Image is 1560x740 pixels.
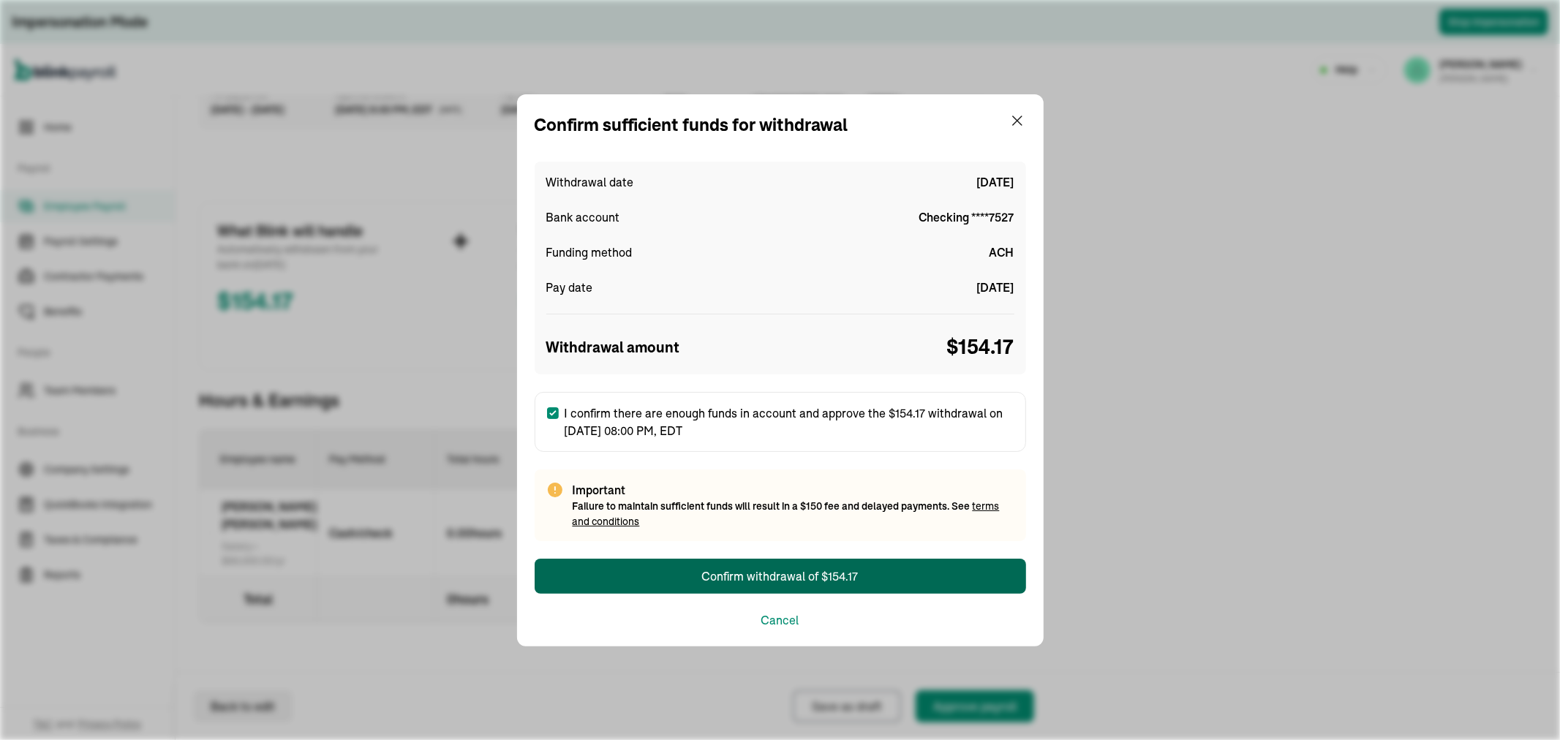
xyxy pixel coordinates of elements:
label: I confirm there are enough funds in account and approve the $154.17 withdrawal on [DATE] 08:00 PM... [535,392,1026,452]
span: ACH [990,243,1014,261]
span: [DATE] [977,173,1014,191]
span: Withdrawal amount [546,336,680,358]
div: Confirm withdrawal of $154.17 [702,567,859,585]
span: $ 154.17 [947,332,1014,363]
span: Withdrawal date [546,173,634,191]
span: Important [573,481,1014,499]
div: Confirm sufficient funds for withdrawal [535,112,848,138]
span: [DATE] [977,279,1014,296]
button: Confirm withdrawal of $154.17 [535,559,1026,594]
span: Bank account [546,208,620,226]
input: I confirm there are enough funds in account and approve the $154.17 withdrawal on [DATE] 08:00 PM... [547,407,559,419]
span: Funding method [546,243,633,261]
a: terms and conditions [573,499,1000,528]
button: Cancel [761,611,799,629]
span: Failure to maintain sufficient funds will result in a $150 fee and delayed payments. See [573,499,1000,528]
span: Pay date [546,279,593,296]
